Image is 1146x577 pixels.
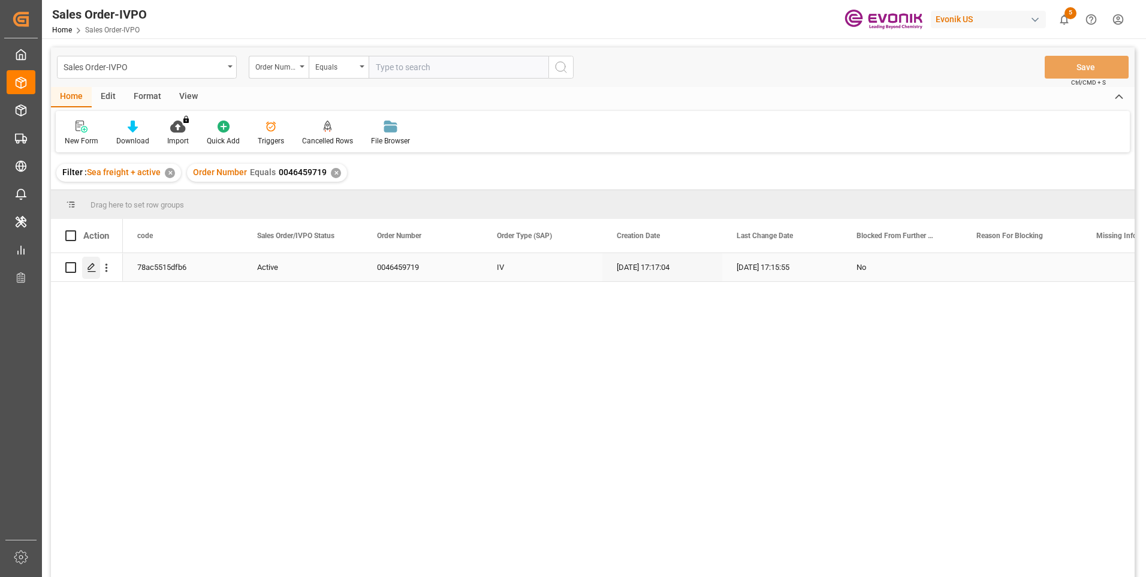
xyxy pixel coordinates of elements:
[1045,56,1129,79] button: Save
[257,254,348,281] div: Active
[170,87,207,107] div: View
[137,232,153,240] span: code
[857,232,937,240] span: Blocked From Further Processing
[165,168,175,178] div: ✕
[1064,7,1076,19] span: 5
[377,232,421,240] span: Order Number
[482,253,602,281] div: IV
[257,232,334,240] span: Sales Order/IVPO Status
[207,136,240,146] div: Quick Add
[302,136,353,146] div: Cancelled Rows
[258,136,284,146] div: Triggers
[62,167,87,177] span: Filter :
[931,8,1051,31] button: Evonik US
[116,136,149,146] div: Download
[250,167,276,177] span: Equals
[64,59,224,74] div: Sales Order-IVPO
[976,232,1043,240] span: Reason For Blocking
[123,253,243,281] div: 78ac5515dfb6
[371,136,410,146] div: File Browser
[309,56,369,79] button: open menu
[548,56,574,79] button: search button
[315,59,356,73] div: Equals
[65,136,98,146] div: New Form
[87,167,161,177] span: Sea freight + active
[279,167,327,177] span: 0046459719
[1078,6,1105,33] button: Help Center
[125,87,170,107] div: Format
[857,254,948,281] div: No
[249,56,309,79] button: open menu
[83,230,109,241] div: Action
[1071,78,1106,87] span: Ctrl/CMD + S
[91,200,184,209] span: Drag here to set row groups
[497,232,552,240] span: Order Type (SAP)
[92,87,125,107] div: Edit
[722,253,842,281] div: [DATE] 17:15:55
[1051,6,1078,33] button: show 5 new notifications
[331,168,341,178] div: ✕
[57,56,237,79] button: open menu
[369,56,548,79] input: Type to search
[52,5,147,23] div: Sales Order-IVPO
[845,9,922,30] img: Evonik-brand-mark-Deep-Purple-RGB.jpeg_1700498283.jpeg
[602,253,722,281] div: [DATE] 17:17:04
[617,232,660,240] span: Creation Date
[931,11,1046,28] div: Evonik US
[52,26,72,34] a: Home
[363,253,482,281] div: 0046459719
[51,253,123,282] div: Press SPACE to select this row.
[737,232,793,240] span: Last Change Date
[51,87,92,107] div: Home
[193,167,247,177] span: Order Number
[255,59,296,73] div: Order Number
